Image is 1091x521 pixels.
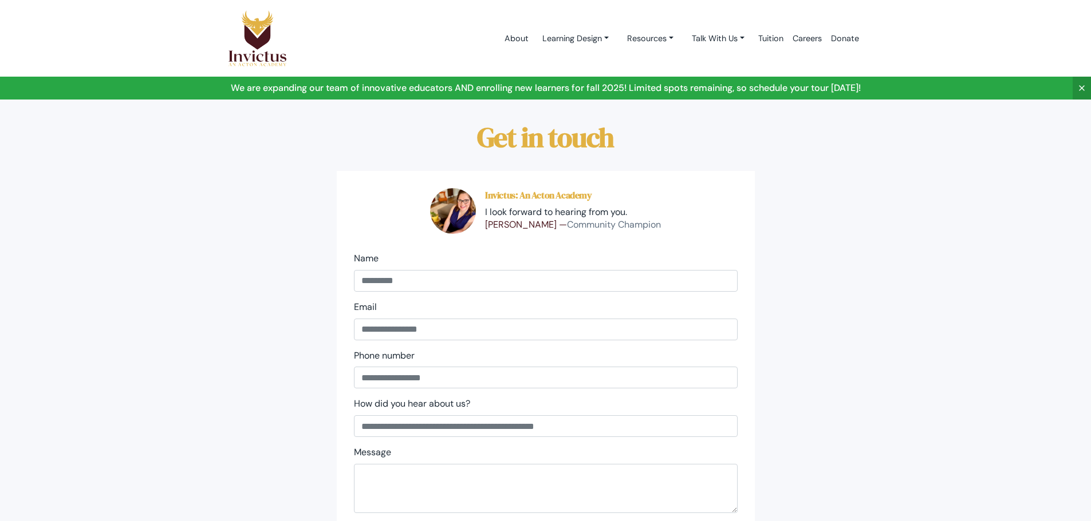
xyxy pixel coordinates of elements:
label: Name [354,252,379,265]
a: Careers [788,14,826,63]
a: Resources [618,28,683,49]
a: Learning Design [533,28,618,49]
label: Phone number [354,349,415,363]
img: sarah.jpg [430,188,476,234]
p: I look forward to hearing from you. [485,206,661,219]
label: How did you hear about us? [354,397,470,411]
a: About [500,14,533,63]
h5: Invictus: An Acton Academy [485,190,661,201]
label: Message [354,446,391,459]
p: [PERSON_NAME] — [485,218,661,232]
label: Email [354,301,377,314]
a: Donate [826,14,864,63]
img: Logo [228,10,287,67]
a: Tuition [754,14,788,63]
h1: Get in touch [228,122,864,153]
a: Talk With Us [683,28,754,49]
span: Community Champion [567,218,661,230]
